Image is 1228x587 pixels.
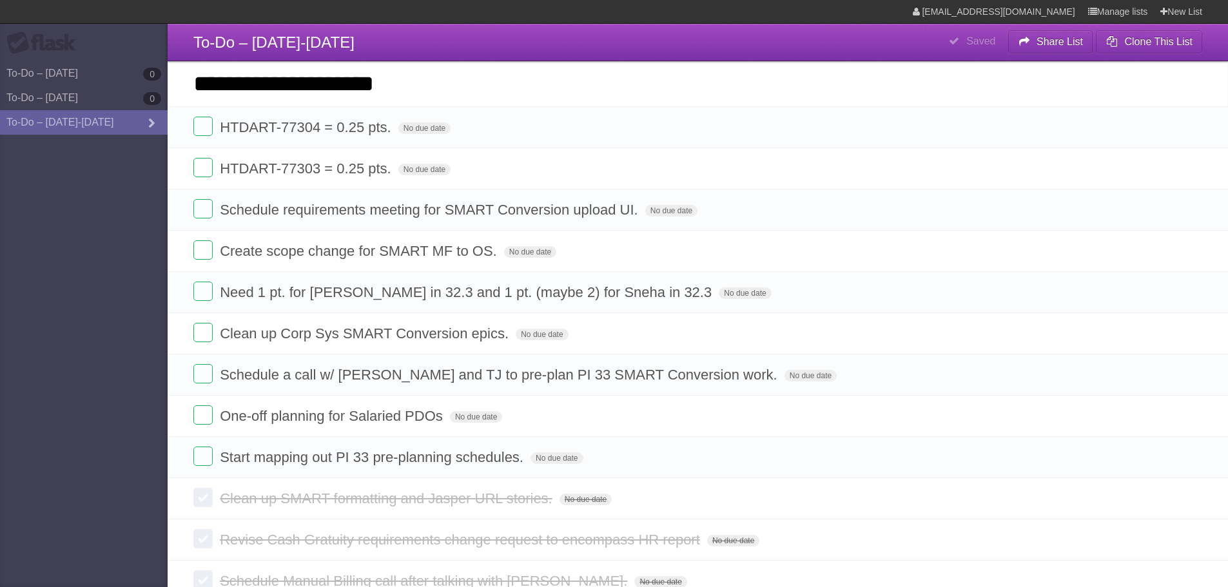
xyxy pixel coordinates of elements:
[193,447,213,466] label: Done
[719,287,771,299] span: No due date
[707,535,759,546] span: No due date
[220,160,395,177] span: HTDART-77303 = 0.25 pts.
[193,117,213,136] label: Done
[143,92,161,105] b: 0
[1008,30,1093,53] button: Share List
[220,408,446,424] span: One-off planning for Salaried PDOs
[398,122,451,134] span: No due date
[220,367,781,383] span: Schedule a call w/ [PERSON_NAME] and TJ to pre-plan PI 33 SMART Conversion work.
[193,405,213,425] label: Done
[193,364,213,383] label: Done
[966,35,995,46] b: Saved
[193,34,355,51] span: To-Do – [DATE]-[DATE]
[1037,36,1083,47] b: Share List
[193,323,213,342] label: Done
[560,494,612,505] span: No due date
[516,329,568,340] span: No due date
[785,370,837,381] span: No due date
[193,199,213,218] label: Done
[645,205,697,217] span: No due date
[6,32,84,55] div: Flask
[398,164,451,175] span: No due date
[220,325,512,342] span: Clean up Corp Sys SMART Conversion epics.
[1124,36,1193,47] b: Clone This List
[193,488,213,507] label: Done
[220,490,556,506] span: Clean up SMART formatting and Jasper URL stories.
[193,282,213,301] label: Done
[220,119,395,135] span: HTDART-77304 = 0.25 pts.
[1096,30,1202,53] button: Clone This List
[531,452,583,464] span: No due date
[220,243,500,259] span: Create scope change for SMART MF to OS.
[220,284,715,300] span: Need 1 pt. for [PERSON_NAME] in 32.3 and 1 pt. (maybe 2) for Sneha in 32.3
[193,240,213,260] label: Done
[193,529,213,548] label: Done
[220,449,527,465] span: Start mapping out PI 33 pre-planning schedules.
[193,158,213,177] label: Done
[143,68,161,81] b: 0
[504,246,556,258] span: No due date
[220,532,703,548] span: Revise Cash Gratuity requirements change request to encompass HR report
[220,202,641,218] span: Schedule requirements meeting for SMART Conversion upload UI.
[450,411,502,423] span: No due date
